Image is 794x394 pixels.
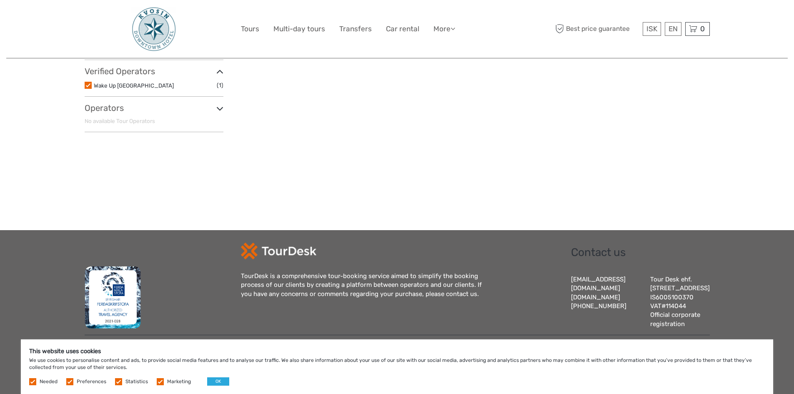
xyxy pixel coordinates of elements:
button: OK [207,377,229,386]
div: EN [665,22,681,36]
a: Tours [241,23,259,35]
label: Statistics [125,378,148,385]
a: Wake Up [GEOGRAPHIC_DATA] [94,82,174,89]
img: fms.png [85,266,141,329]
span: ISK [646,25,657,33]
label: Preferences [77,378,106,385]
img: td-logo-white.png [241,243,316,259]
label: Needed [40,378,58,385]
h3: Operators [85,103,223,113]
a: Multi-day tours [273,23,325,35]
span: 0 [699,25,706,33]
div: TourDesk is a comprehensive tour-booking service aimed to simplify the booking process of our cli... [241,272,491,299]
div: We use cookies to personalise content and ads, to provide social media features and to analyse ou... [21,339,773,394]
label: Marketing [167,378,191,385]
a: Car rental [386,23,419,35]
a: Official corporate registration [650,311,700,327]
h5: This website uses cookies [29,348,765,355]
span: Best price guarantee [554,22,641,36]
span: No available Tour Operators [85,118,155,124]
h2: Contact us [571,246,710,259]
h3: Verified Operators [85,66,223,76]
a: [DOMAIN_NAME] [571,294,620,301]
span: (1) [217,80,223,90]
div: [EMAIL_ADDRESS][DOMAIN_NAME] [PHONE_NUMBER] [571,275,642,329]
img: 48-093e29fa-b2a2-476f-8fe8-72743a87ce49_logo_big.jpg [131,6,176,52]
a: More [433,23,455,35]
a: Transfers [339,23,372,35]
div: Tour Desk ehf. [STREET_ADDRESS] IS6005100370 VAT#114044 [650,275,710,329]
